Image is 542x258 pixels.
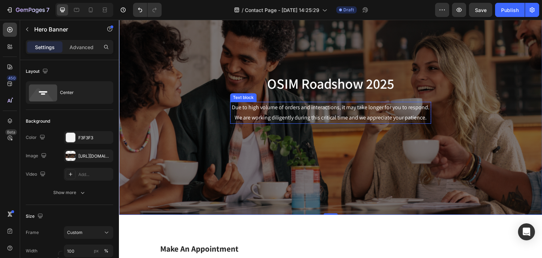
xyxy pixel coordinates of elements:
[245,6,319,14] span: Contact Page - [DATE] 14:25:29
[26,248,37,254] label: Width
[501,6,519,14] div: Publish
[7,75,17,81] div: 450
[26,151,48,161] div: Image
[119,20,542,258] iframe: Design area
[26,133,47,142] div: Color
[343,7,354,13] span: Draft
[133,3,162,17] div: Undo/Redo
[64,245,113,257] input: px%
[469,3,492,17] button: Save
[64,226,113,239] button: Custom
[26,118,50,124] div: Background
[475,7,487,13] span: Save
[495,3,525,17] button: Publish
[26,67,49,76] div: Layout
[26,229,39,236] label: Frame
[78,171,112,178] div: Add...
[3,3,53,17] button: 7
[104,248,108,254] div: %
[67,229,83,236] span: Custom
[26,212,44,221] div: Size
[26,170,47,179] div: Video
[26,186,113,199] button: Show more
[35,43,55,51] p: Settings
[78,153,112,159] div: [URL][DOMAIN_NAME]
[60,84,103,101] div: Center
[94,248,99,254] div: px
[70,43,94,51] p: Advanced
[5,129,17,135] div: Beta
[46,6,49,14] p: 7
[102,247,110,255] button: px
[92,247,101,255] button: %
[34,25,94,34] p: Hero Banner
[78,135,112,141] div: F3F3F3
[53,189,86,196] div: Show more
[242,6,243,14] span: /
[518,223,535,240] div: Open Intercom Messenger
